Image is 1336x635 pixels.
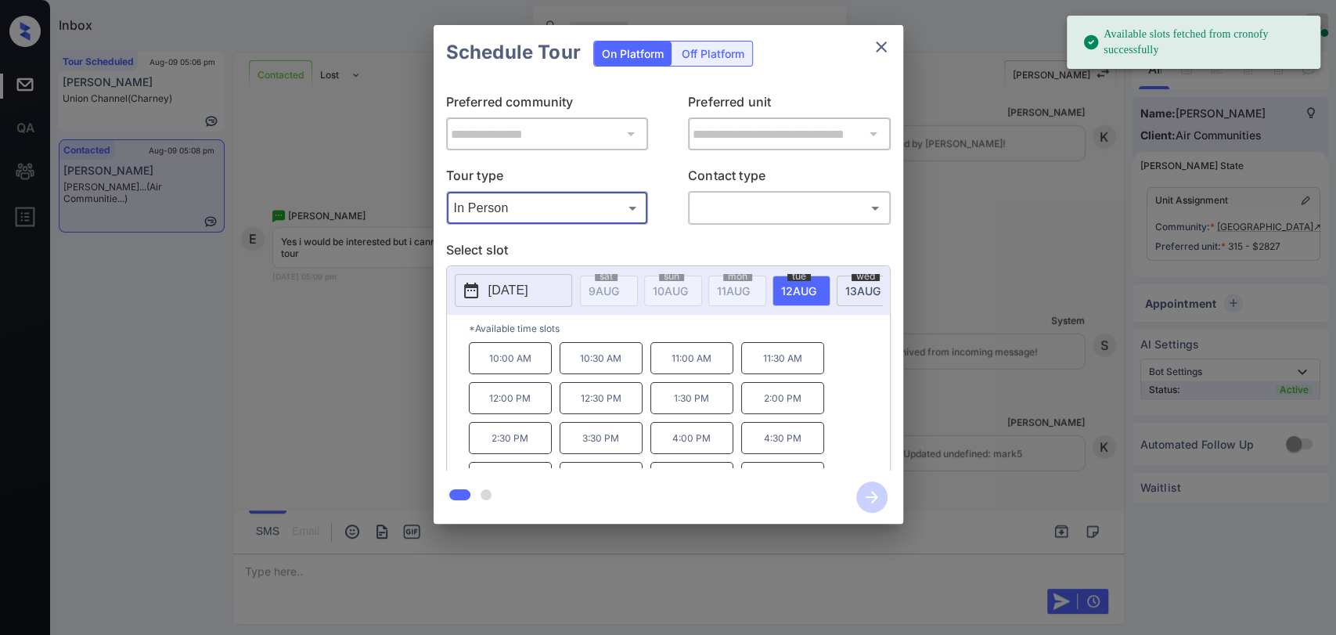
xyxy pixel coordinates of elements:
[450,195,645,221] div: In Person
[469,315,890,342] p: *Available time slots
[781,284,816,298] span: 12 AUG
[772,276,830,306] div: date-select
[741,342,824,374] p: 11:30 AM
[446,166,649,191] p: Tour type
[469,422,552,454] p: 2:30 PM
[650,342,733,374] p: 11:00 AM
[455,274,572,307] button: [DATE]
[787,272,811,281] span: tue
[469,382,552,414] p: 12:00 PM
[469,462,552,494] p: 5:00 PM
[446,240,891,265] p: Select slot
[674,41,752,66] div: Off Platform
[847,477,897,518] button: btn-next
[469,342,552,374] p: 10:00 AM
[560,462,643,494] p: 5:30 PM
[650,382,733,414] p: 1:30 PM
[741,422,824,454] p: 4:30 PM
[434,25,593,80] h2: Schedule Tour
[741,462,824,494] p: 6:30 PM
[688,166,891,191] p: Contact type
[650,462,733,494] p: 6:00 PM
[741,382,824,414] p: 2:00 PM
[845,284,880,298] span: 13 AUG
[852,272,880,281] span: wed
[688,92,891,117] p: Preferred unit
[1082,20,1308,64] div: Available slots fetched from cronofy successfully
[866,31,897,63] button: close
[594,41,672,66] div: On Platform
[560,382,643,414] p: 12:30 PM
[560,342,643,374] p: 10:30 AM
[488,281,528,300] p: [DATE]
[650,422,733,454] p: 4:00 PM
[837,276,895,306] div: date-select
[560,422,643,454] p: 3:30 PM
[446,92,649,117] p: Preferred community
